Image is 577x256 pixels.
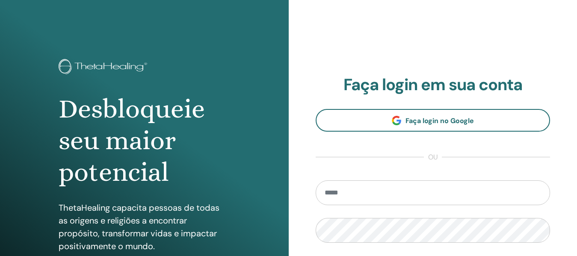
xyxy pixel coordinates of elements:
[59,93,230,188] h1: Desbloqueie seu maior potencial
[424,152,442,162] span: ou
[316,109,550,132] a: Faça login no Google
[405,116,474,125] span: Faça login no Google
[59,201,230,253] p: ThetaHealing capacita pessoas de todas as origens e religiões a encontrar propósito, transformar ...
[316,75,550,95] h2: Faça login em sua conta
